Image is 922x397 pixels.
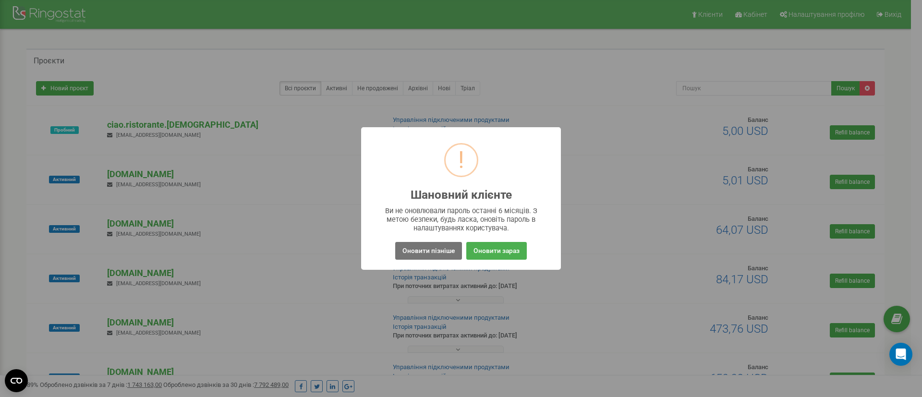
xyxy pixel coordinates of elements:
h2: Шановний клієнте [411,189,512,202]
button: Оновити зараз [466,242,527,260]
div: ! [458,144,464,176]
div: Ви не оновлювали пароль останні 6 місяців. З метою безпеки, будь ласка, оновіть пароль в налаштув... [380,206,542,232]
button: Open CMP widget [5,369,28,392]
div: Open Intercom Messenger [889,343,912,366]
button: Оновити пізніше [395,242,462,260]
